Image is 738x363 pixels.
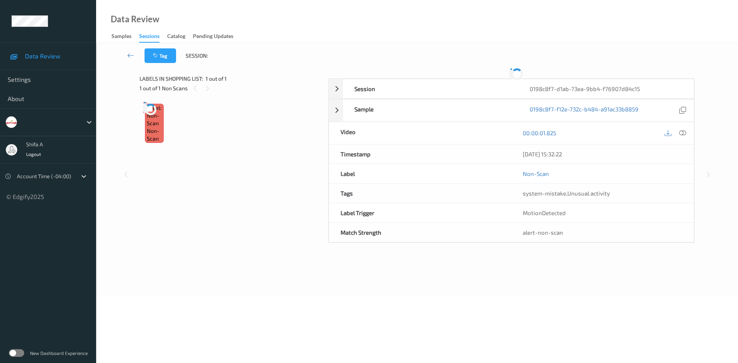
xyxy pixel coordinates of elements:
a: 0198c8f7-f12e-732c-b484-a91ac33b8859 [530,105,638,116]
a: Sessions [139,31,167,43]
div: [DATE] 15:32:22 [523,150,682,158]
div: Catalog [167,32,185,42]
div: Match Strength [329,223,512,242]
span: 1 out of 1 [206,75,227,83]
div: Label [329,164,512,183]
div: Timestamp [329,144,512,164]
div: Sessions [139,32,160,43]
a: Catalog [167,31,193,42]
a: Pending Updates [193,31,241,42]
span: non-scan [147,127,161,143]
span: Labels in shopping list: [140,75,203,83]
button: Tag [145,48,176,63]
a: Non-Scan [523,170,549,177]
div: Sample [343,99,519,121]
a: 00:00:01.825 [523,129,556,137]
div: alert-non-scan [523,229,682,236]
span: Label: Non-Scan [147,104,161,127]
span: system-mistake [523,190,566,197]
span: Unusual activity [567,190,610,197]
div: Sample0198c8f7-f12e-732c-b484-a91ac33b8859 [329,99,694,122]
div: Tags [329,184,512,203]
div: 1 out of 1 Non Scans [140,83,323,93]
div: 0198c8f7-d1ab-73ea-9bb4-f76907d84c15 [518,79,694,98]
div: Label Trigger [329,203,512,222]
div: Pending Updates [193,32,233,42]
div: MotionDetected [511,203,694,222]
div: Samples [111,32,131,42]
a: Samples [111,31,139,42]
div: Session [343,79,519,98]
div: Data Review [111,15,159,23]
span: Session: [186,52,208,60]
span: , [523,190,610,197]
div: Session0198c8f7-d1ab-73ea-9bb4-f76907d84c15 [329,79,694,99]
div: Video [329,122,512,144]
